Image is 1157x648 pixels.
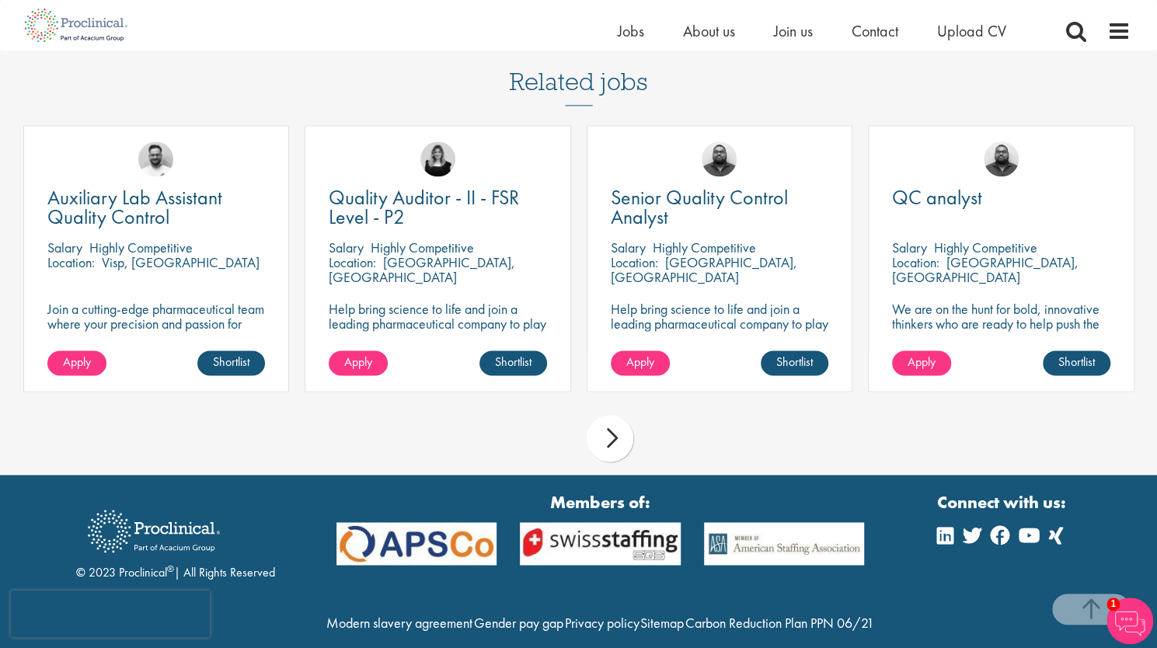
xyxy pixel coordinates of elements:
div: © 2023 Proclinical | All Rights Reserved [76,498,275,581]
span: Salary [611,239,646,256]
a: Apply [329,350,388,375]
div: next [587,415,633,462]
span: Apply [344,354,372,370]
a: Senior Quality Control Analyst [611,188,829,227]
p: Highly Competitive [653,239,756,256]
p: [GEOGRAPHIC_DATA], [GEOGRAPHIC_DATA] [329,253,515,286]
span: Salary [329,239,364,256]
a: Sitemap [640,613,684,631]
span: Apply [908,354,936,370]
a: Shortlist [479,350,547,375]
a: Shortlist [1043,350,1110,375]
h3: Related jobs [510,30,648,106]
span: QC analyst [892,184,982,211]
p: Join a cutting-edge pharmaceutical team where your precision and passion for quality will help sh... [47,301,266,361]
img: Ashley Bennett [702,141,737,176]
a: Upload CV [937,21,1006,41]
span: Apply [626,354,654,370]
p: Highly Competitive [934,239,1037,256]
a: About us [683,21,735,41]
img: Molly Colclough [420,141,455,176]
a: Jobs [618,21,644,41]
sup: ® [167,562,174,574]
img: APSCo [325,522,509,565]
img: Emile De Beer [138,141,173,176]
iframe: reCAPTCHA [11,591,210,637]
img: Ashley Bennett [984,141,1019,176]
a: Contact [852,21,898,41]
strong: Members of: [336,490,865,514]
p: [GEOGRAPHIC_DATA], [GEOGRAPHIC_DATA] [611,253,797,286]
a: Modern slavery agreement [326,613,472,631]
a: Apply [47,350,106,375]
img: Chatbot [1106,597,1153,644]
p: Highly Competitive [371,239,474,256]
a: Auxiliary Lab Assistant Quality Control [47,188,266,227]
span: Location: [611,253,658,271]
a: Apply [611,350,670,375]
span: Salary [892,239,927,256]
a: Gender pay gap [474,613,563,631]
a: QC analyst [892,188,1110,207]
p: Help bring science to life and join a leading pharmaceutical company to play a key role in delive... [611,301,829,375]
span: 1 [1106,597,1120,611]
a: Shortlist [761,350,828,375]
img: APSCo [508,522,692,565]
a: Apply [892,350,951,375]
span: Location: [892,253,939,271]
a: Join us [774,21,813,41]
span: Location: [329,253,376,271]
p: Help bring science to life and join a leading pharmaceutical company to play a key role in delive... [329,301,547,375]
img: APSCo [692,522,876,565]
a: Privacy policy [564,613,639,631]
strong: Connect with us: [937,490,1069,514]
a: Carbon Reduction Plan PPN 06/21 [685,613,874,631]
p: We are on the hunt for bold, innovative thinkers who are ready to help push the boundaries of sci... [892,301,1110,361]
p: Visp, [GEOGRAPHIC_DATA] [102,253,260,271]
a: Shortlist [197,350,265,375]
span: Senior Quality Control Analyst [611,184,788,230]
img: Proclinical Recruitment [76,499,232,563]
span: Quality Auditor - II - FSR Level - P2 [329,184,519,230]
span: Salary [47,239,82,256]
span: Location: [47,253,95,271]
span: Apply [63,354,91,370]
span: Auxiliary Lab Assistant Quality Control [47,184,222,230]
p: [GEOGRAPHIC_DATA], [GEOGRAPHIC_DATA] [892,253,1079,286]
a: Quality Auditor - II - FSR Level - P2 [329,188,547,227]
p: Highly Competitive [89,239,193,256]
